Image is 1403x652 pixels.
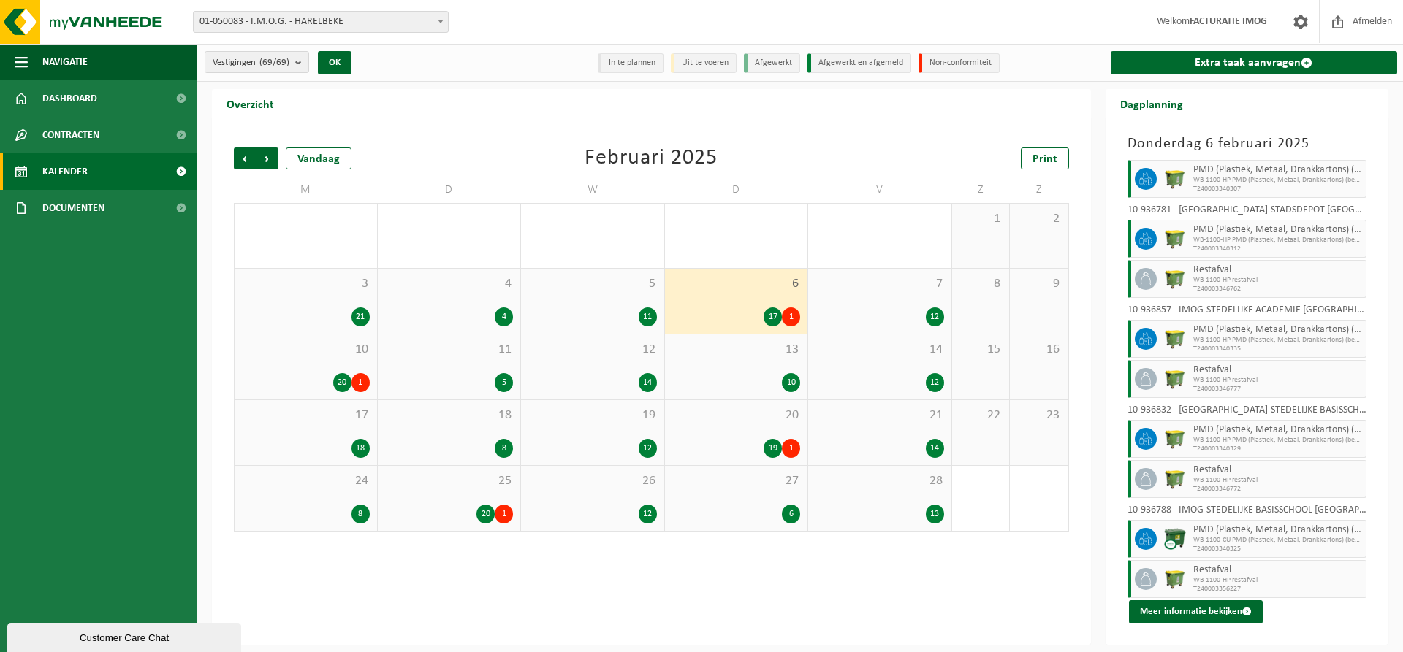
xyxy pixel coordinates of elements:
div: 1 [782,439,800,458]
span: Documenten [42,190,104,226]
div: 4 [495,307,513,326]
span: T240003346772 [1193,485,1363,494]
img: WB-1100-HPE-GN-50 [1164,268,1186,290]
span: 24 [242,473,370,489]
span: 18 [385,407,514,423]
span: 22 [959,407,1003,423]
div: 8 [351,505,370,523]
span: 12 [528,342,657,358]
span: 5 [528,276,657,292]
img: WB-1100-HPE-GN-50 [1164,428,1186,450]
span: T240003340307 [1193,185,1363,193]
div: 1 [495,505,513,523]
span: 14 [815,342,944,358]
span: 23 [1017,407,1060,423]
span: 16 [1017,342,1060,358]
span: T240003340329 [1193,445,1363,453]
span: 20 [672,407,801,423]
span: 2 [1017,211,1060,227]
span: Print [1033,153,1057,165]
div: 10-936781 - [GEOGRAPHIC_DATA]-STADSDEPOT [GEOGRAPHIC_DATA] - [GEOGRAPHIC_DATA] [1128,205,1367,220]
div: 5 [495,373,513,392]
span: Navigatie [42,44,88,80]
div: 10-936832 - [GEOGRAPHIC_DATA]-STEDELIJKE BASISSCHOOL CENTRUM - [GEOGRAPHIC_DATA] [1128,405,1367,420]
h2: Dagplanning [1106,89,1198,118]
span: Vestigingen [213,52,289,74]
li: Uit te voeren [671,53,737,73]
span: WB-1100-HP restafval [1193,576,1363,585]
div: 12 [639,439,657,458]
span: Kalender [42,153,88,190]
div: 19 [764,439,782,458]
a: Print [1021,147,1069,169]
strong: FACTURATIE IMOG [1190,16,1267,27]
td: V [808,177,952,203]
div: 11 [639,307,657,326]
span: WB-1100-HP PMD (Plastiek, Metaal, Drankkartons) (bedrijven) [1193,336,1363,345]
img: WB-1100-CU [1164,528,1186,550]
button: OK [318,51,351,74]
div: 8 [495,439,513,458]
span: PMD (Plastiek, Metaal, Drankkartons) (bedrijven) [1193,424,1363,436]
span: 17 [242,407,370,423]
td: W [521,177,665,203]
a: Extra taak aanvragen [1111,51,1398,74]
span: WB-1100-HP PMD (Plastiek, Metaal, Drankkartons) (bedrijven) [1193,236,1363,245]
span: PMD (Plastiek, Metaal, Drankkartons) (bedrijven) [1193,224,1363,236]
span: T240003340335 [1193,345,1363,353]
img: WB-1100-HPE-GN-51 [1164,168,1186,190]
div: 10-936788 - IMOG-STEDELIJKE BASISSCHOOL [GEOGRAPHIC_DATA] (AFDELING NOORD) - HULSTE [1128,505,1367,520]
div: 21 [351,307,370,326]
span: WB-1100-HP restafval [1193,376,1363,385]
span: Volgende [256,147,278,169]
div: 12 [926,307,944,326]
li: Afgewerkt en afgemeld [807,53,911,73]
div: 14 [926,439,944,458]
span: Restafval [1193,364,1363,376]
img: WB-1100-HPE-GN-50 [1164,328,1186,350]
div: 17 [764,307,782,326]
div: 1 [782,307,800,326]
li: Afgewerkt [744,53,800,73]
img: WB-1100-HPE-GN-50 [1164,228,1186,250]
span: 10 [242,342,370,358]
td: M [234,177,378,203]
span: 3 [242,276,370,292]
span: 8 [959,276,1003,292]
img: WB-1100-HPE-GN-50 [1164,468,1186,490]
li: Non-conformiteit [919,53,1000,73]
span: 11 [385,342,514,358]
span: T240003346762 [1193,285,1363,294]
div: Vandaag [286,147,351,169]
span: 25 [385,473,514,489]
img: WB-1100-HPE-GN-50 [1164,568,1186,590]
div: 12 [926,373,944,392]
span: PMD (Plastiek, Metaal, Drankkartons) (bedrijven) [1193,324,1363,336]
count: (69/69) [259,58,289,67]
td: Z [1010,177,1068,203]
span: Vorige [234,147,256,169]
img: WB-1100-HPE-GN-50 [1164,368,1186,390]
span: Restafval [1193,564,1363,576]
span: 9 [1017,276,1060,292]
div: 1 [351,373,370,392]
div: 18 [351,439,370,458]
div: 10 [782,373,800,392]
span: 6 [672,276,801,292]
td: Z [952,177,1011,203]
button: Vestigingen(69/69) [205,51,309,73]
span: WB-1100-CU PMD (Plastiek, Metaal, Drankkartons) (bedrijven) [1193,536,1363,545]
span: T240003356227 [1193,585,1363,594]
span: 4 [385,276,514,292]
h3: Donderdag 6 februari 2025 [1128,133,1367,155]
button: Meer informatie bekijken [1129,600,1263,624]
span: 28 [815,473,944,489]
span: WB-1100-HP PMD (Plastiek, Metaal, Drankkartons) (bedrijven) [1193,436,1363,445]
td: D [378,177,522,203]
span: WB-1100-HP PMD (Plastiek, Metaal, Drankkartons) (bedrijven) [1193,176,1363,185]
span: WB-1100-HP restafval [1193,276,1363,285]
div: 6 [782,505,800,523]
div: 14 [639,373,657,392]
td: D [665,177,809,203]
span: 21 [815,407,944,423]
